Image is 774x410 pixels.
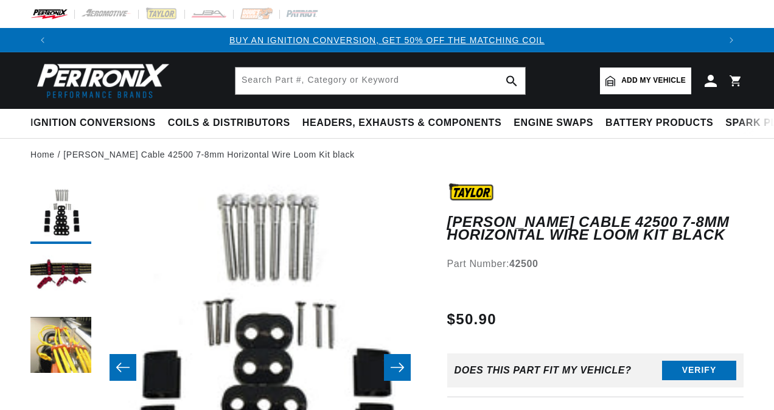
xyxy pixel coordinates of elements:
[600,68,691,94] a: Add my vehicle
[55,33,719,47] div: Announcement
[509,259,539,269] strong: 42500
[507,109,599,137] summary: Engine Swaps
[235,68,525,94] input: Search Part #, Category or Keyword
[498,68,525,94] button: search button
[30,117,156,130] span: Ignition Conversions
[30,28,55,52] button: Translation missing: en.sections.announcements.previous_announcement
[168,117,290,130] span: Coils & Distributors
[162,109,296,137] summary: Coils & Distributors
[605,117,713,130] span: Battery Products
[599,109,719,137] summary: Battery Products
[447,256,744,272] div: Part Number:
[514,117,593,130] span: Engine Swaps
[384,354,411,381] button: Slide right
[30,148,55,161] a: Home
[55,33,719,47] div: 1 of 3
[30,60,170,102] img: Pertronix
[30,317,91,378] button: Load image 3 in gallery view
[30,250,91,311] button: Load image 2 in gallery view
[447,216,744,241] h1: [PERSON_NAME] Cable 42500 7-8mm Horizontal Wire Loom Kit black
[63,148,354,161] a: [PERSON_NAME] Cable 42500 7-8mm Horizontal Wire Loom Kit black
[455,365,632,376] div: Does This part fit My vehicle?
[30,109,162,137] summary: Ignition Conversions
[296,109,507,137] summary: Headers, Exhausts & Components
[719,28,744,52] button: Translation missing: en.sections.announcements.next_announcement
[447,308,497,330] span: $50.90
[302,117,501,130] span: Headers, Exhausts & Components
[621,75,686,86] span: Add my vehicle
[30,183,91,244] button: Load image 1 in gallery view
[662,361,736,380] button: Verify
[229,35,545,45] a: BUY AN IGNITION CONVERSION, GET 50% OFF THE MATCHING COIL
[110,354,136,381] button: Slide left
[30,148,744,161] nav: breadcrumbs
